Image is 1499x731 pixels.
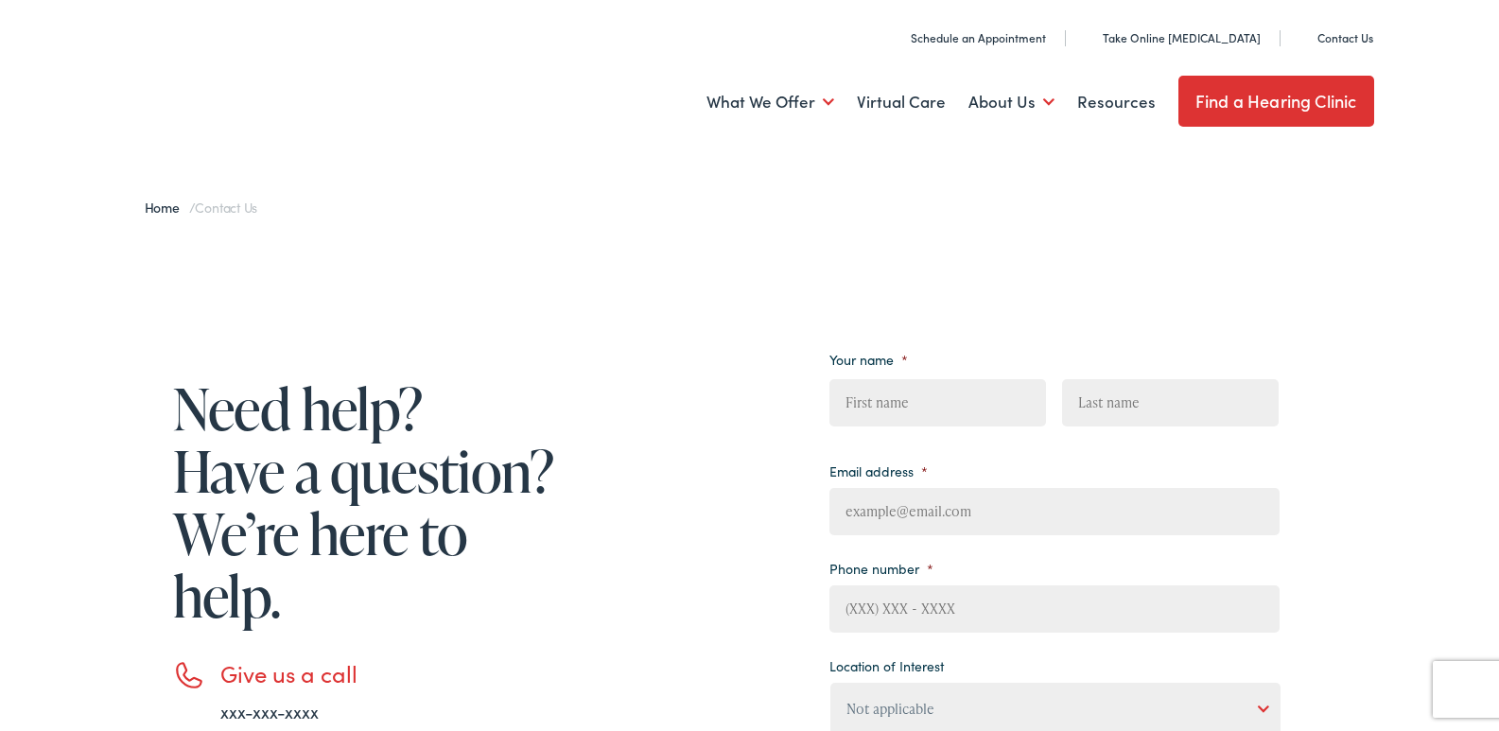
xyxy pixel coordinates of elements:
[968,67,1055,137] a: About Us
[1077,67,1156,137] a: Resources
[829,560,933,577] label: Phone number
[890,28,903,47] img: utility icon
[1297,29,1373,45] a: Contact Us
[1178,76,1374,127] a: Find a Hearing Clinic
[829,351,908,368] label: Your name
[220,660,561,687] h3: Give us a call
[195,198,257,217] span: Contact Us
[829,488,1280,535] input: example@email.com
[145,198,189,217] a: Home
[829,379,1046,426] input: First name
[1297,28,1310,47] img: utility icon
[1082,28,1095,47] img: utility icon
[829,657,944,674] label: Location of Interest
[706,67,834,137] a: What We Offer
[1062,379,1279,426] input: Last name
[1082,29,1261,45] a: Take Online [MEDICAL_DATA]
[857,67,946,137] a: Virtual Care
[145,198,258,217] span: /
[829,462,928,479] label: Email address
[220,700,319,723] a: xxx-xxx-xxxx
[890,29,1046,45] a: Schedule an Appointment
[829,585,1280,633] input: (XXX) XXX - XXXX
[173,377,561,627] h1: Need help? Have a question? We’re here to help.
